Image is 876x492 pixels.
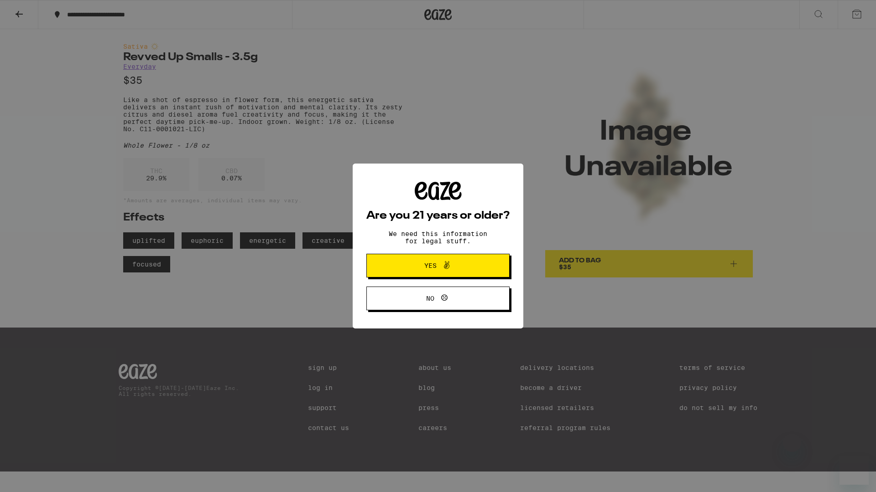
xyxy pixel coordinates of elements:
[783,434,801,452] iframe: Close message
[366,287,510,310] button: No
[366,254,510,277] button: Yes
[424,262,437,269] span: Yes
[366,210,510,221] h2: Are you 21 years or older?
[381,230,495,245] p: We need this information for legal stuff.
[839,456,869,485] iframe: Button to launch messaging window
[426,295,434,302] span: No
